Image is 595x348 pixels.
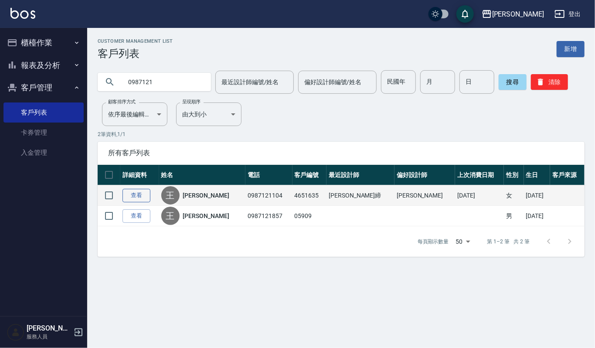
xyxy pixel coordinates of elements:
[456,5,474,23] button: save
[183,212,229,220] a: [PERSON_NAME]
[292,185,327,206] td: 4651635
[3,143,84,163] a: 入金管理
[455,185,504,206] td: [DATE]
[245,165,292,185] th: 電話
[98,38,173,44] h2: Customer Management List
[524,206,551,226] td: [DATE]
[159,165,246,185] th: 姓名
[524,185,551,206] td: [DATE]
[182,99,201,105] label: 呈現順序
[550,165,585,185] th: 客戶來源
[161,186,180,205] div: 王
[504,206,524,226] td: 男
[27,333,71,341] p: 服務人員
[98,130,585,138] p: 2 筆資料, 1 / 1
[3,102,84,123] a: 客戶列表
[108,99,136,105] label: 顧客排序方式
[452,230,473,253] div: 50
[292,206,327,226] td: 05909
[3,54,84,77] button: 報表及分析
[326,165,394,185] th: 最近設計師
[557,41,585,57] a: 新增
[161,207,180,225] div: 王
[292,165,327,185] th: 客戶編號
[245,185,292,206] td: 0987121104
[7,324,24,341] img: Person
[27,324,71,333] h5: [PERSON_NAME]
[418,238,449,246] p: 每頁顯示數量
[455,165,504,185] th: 上次消費日期
[3,76,84,99] button: 客戶管理
[176,102,241,126] div: 由大到小
[394,185,455,206] td: [PERSON_NAME]
[394,165,455,185] th: 偏好設計師
[183,191,229,200] a: [PERSON_NAME]
[122,209,150,223] a: 查看
[98,48,173,60] h3: 客戶列表
[504,165,524,185] th: 性別
[120,165,159,185] th: 詳細資料
[551,6,585,22] button: 登出
[108,149,574,157] span: 所有客戶列表
[531,74,568,90] button: 清除
[102,102,167,126] div: 依序最後編輯時間
[122,70,204,94] input: 搜尋關鍵字
[10,8,35,19] img: Logo
[478,5,547,23] button: [PERSON_NAME]
[3,123,84,143] a: 卡券管理
[326,185,394,206] td: [PERSON_NAME]締
[3,31,84,54] button: 櫃檯作業
[122,189,150,202] a: 查看
[524,165,551,185] th: 生日
[487,238,530,246] p: 第 1–2 筆 共 2 筆
[504,185,524,206] td: 女
[245,206,292,226] td: 0987121857
[492,9,544,20] div: [PERSON_NAME]
[499,74,527,90] button: 搜尋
